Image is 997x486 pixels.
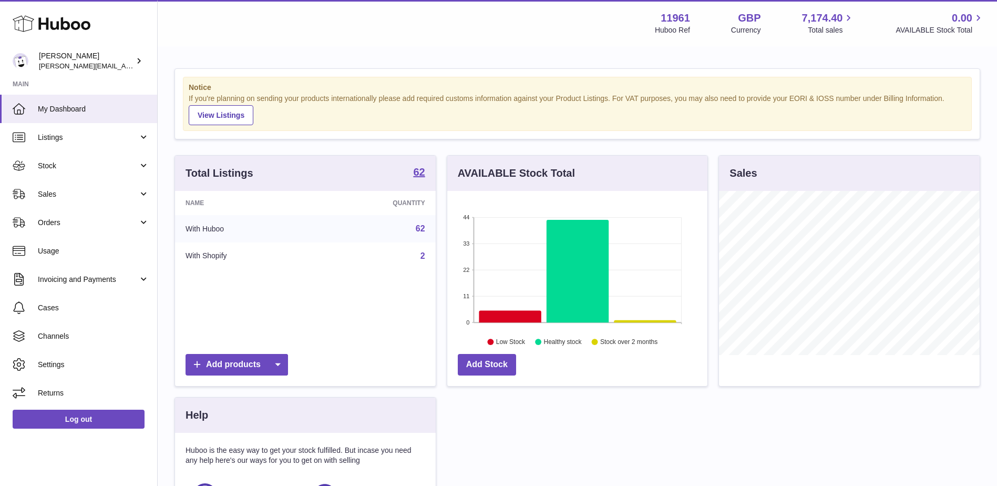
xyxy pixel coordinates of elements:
[420,251,425,260] a: 2
[952,11,972,25] span: 0.00
[38,331,149,341] span: Channels
[38,161,138,171] span: Stock
[463,267,469,273] text: 22
[496,338,526,346] text: Low Stock
[413,167,425,177] strong: 62
[661,11,690,25] strong: 11961
[738,11,760,25] strong: GBP
[466,319,469,326] text: 0
[802,11,843,25] span: 7,174.40
[186,408,208,422] h3: Help
[186,354,288,376] a: Add products
[186,166,253,180] h3: Total Listings
[175,242,315,270] td: With Shopify
[38,133,138,143] span: Listings
[458,166,575,180] h3: AVAILABLE Stock Total
[600,338,657,346] text: Stock over 2 months
[175,191,315,215] th: Name
[416,224,425,233] a: 62
[463,240,469,247] text: 33
[38,303,149,313] span: Cases
[39,51,133,71] div: [PERSON_NAME]
[189,94,966,125] div: If you're planning on sending your products internationally please add required customs informati...
[655,25,690,35] div: Huboo Ref
[458,354,516,376] a: Add Stock
[38,189,138,199] span: Sales
[896,25,984,35] span: AVAILABLE Stock Total
[175,215,315,242] td: With Huboo
[13,53,28,69] img: raghav@transformative.in
[808,25,855,35] span: Total sales
[731,25,761,35] div: Currency
[543,338,582,346] text: Healthy stock
[38,246,149,256] span: Usage
[413,167,425,179] a: 62
[13,410,145,429] a: Log out
[802,11,855,35] a: 7,174.40 Total sales
[38,218,138,228] span: Orders
[39,62,211,70] span: [PERSON_NAME][EMAIL_ADDRESS][DOMAIN_NAME]
[38,388,149,398] span: Returns
[463,293,469,299] text: 11
[896,11,984,35] a: 0.00 AVAILABLE Stock Total
[38,275,138,285] span: Invoicing and Payments
[315,191,435,215] th: Quantity
[38,104,149,114] span: My Dashboard
[189,105,253,125] a: View Listings
[38,360,149,370] span: Settings
[186,445,425,465] p: Huboo is the easy way to get your stock fulfilled. But incase you need any help here's our ways f...
[463,214,469,220] text: 44
[729,166,757,180] h3: Sales
[189,83,966,93] strong: Notice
